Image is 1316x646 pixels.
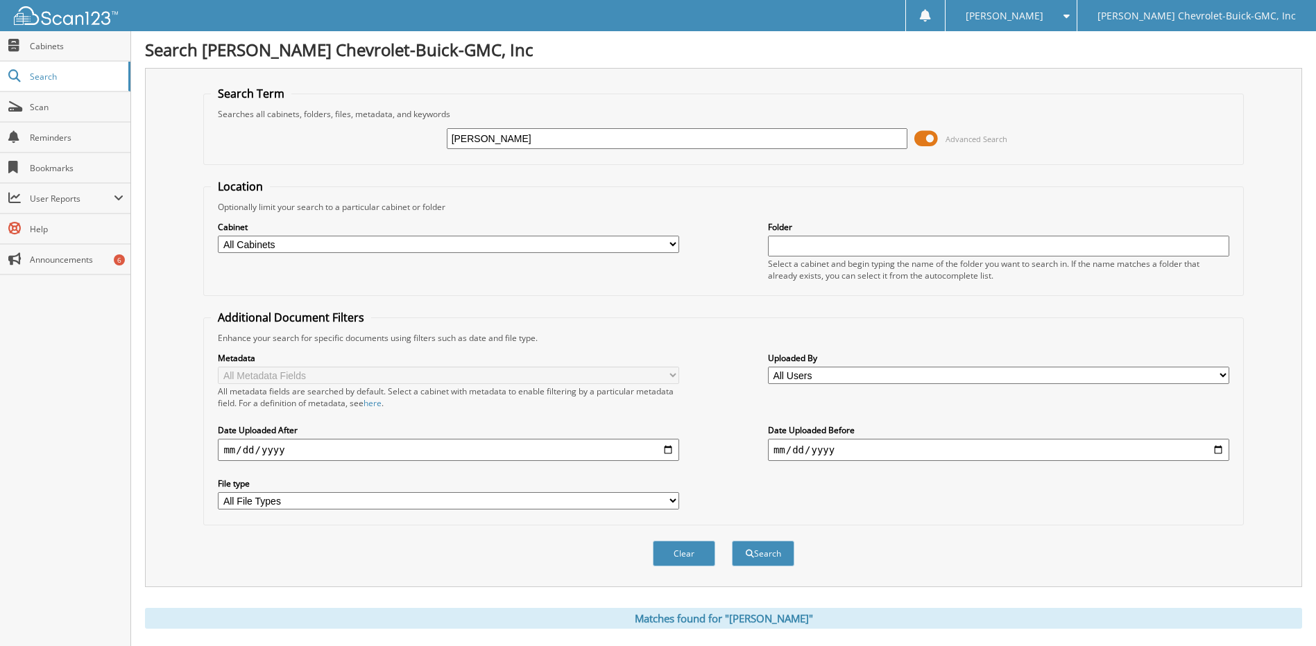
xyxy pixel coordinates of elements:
span: User Reports [30,193,114,204]
span: Scan [30,101,123,113]
div: Select a cabinet and begin typing the name of the folder you want to search in. If the name match... [768,258,1229,281]
span: Reminders [30,132,123,143]
span: Announcements [30,254,123,265]
label: Uploaded By [768,352,1229,364]
div: Matches found for "[PERSON_NAME]" [145,608,1302,629]
div: 6 [114,254,125,265]
label: Date Uploaded After [218,424,679,436]
span: Advanced Search [946,134,1007,144]
span: Help [30,223,123,235]
h1: Search [PERSON_NAME] Chevrolet-Buick-GMC, Inc [145,38,1302,61]
span: [PERSON_NAME] Chevrolet-Buick-GMC, Inc [1097,12,1296,20]
legend: Location [211,179,270,194]
span: Bookmarks [30,162,123,174]
div: All metadata fields are searched by default. Select a cabinet with metadata to enable filtering b... [218,385,679,409]
input: end [768,439,1229,461]
button: Search [732,541,794,566]
legend: Search Term [211,86,291,101]
button: Clear [653,541,715,566]
div: Searches all cabinets, folders, files, metadata, and keywords [211,108,1236,120]
label: File type [218,478,679,489]
div: Enhance your search for specific documents using filters such as date and file type. [211,332,1236,344]
span: [PERSON_NAME] [966,12,1043,20]
legend: Additional Document Filters [211,310,371,325]
img: scan123-logo-white.svg [14,6,118,25]
span: Search [30,71,121,82]
label: Metadata [218,352,679,364]
div: Optionally limit your search to a particular cabinet or folder [211,201,1236,213]
label: Cabinet [218,221,679,233]
a: here [364,397,382,409]
span: Cabinets [30,40,123,52]
label: Folder [768,221,1229,233]
input: start [218,439,679,461]
label: Date Uploaded Before [768,424,1229,436]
